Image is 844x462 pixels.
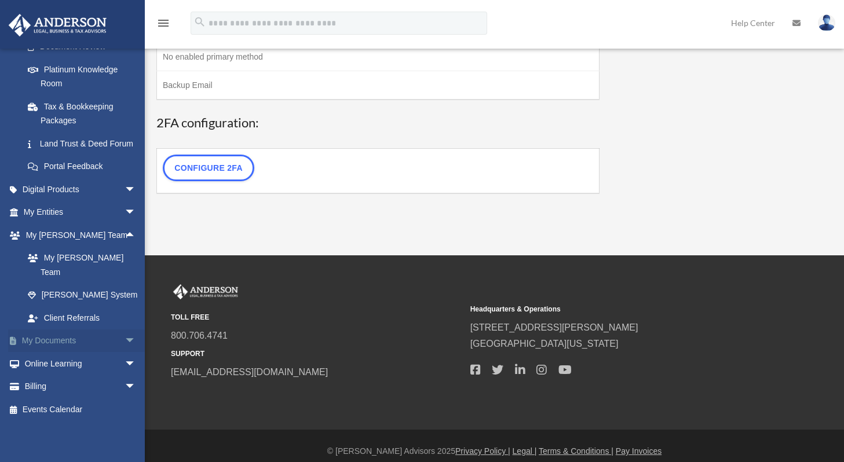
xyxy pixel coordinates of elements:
a: Land Trust & Deed Forum [16,132,154,155]
h3: 2FA configuration: [156,114,600,132]
a: Portal Feedback [16,155,154,178]
small: SUPPORT [171,348,462,360]
a: Online Learningarrow_drop_down [8,352,154,375]
a: [PERSON_NAME] System [16,284,154,307]
a: Privacy Policy | [455,446,510,456]
span: arrow_drop_down [125,178,148,201]
a: My [PERSON_NAME] Teamarrow_drop_up [8,223,154,247]
small: TOLL FREE [171,311,462,324]
a: Pay Invoices [616,446,662,456]
span: arrow_drop_up [125,223,148,247]
a: menu [156,20,170,30]
img: User Pic [818,14,835,31]
i: menu [156,16,170,30]
span: arrow_drop_down [125,375,148,399]
span: arrow_drop_down [125,352,148,376]
a: Events Calendar [8,398,154,421]
a: 800.706.4741 [171,331,228,340]
a: [EMAIL_ADDRESS][DOMAIN_NAME] [171,367,328,377]
a: My Entitiesarrow_drop_down [8,201,154,224]
a: My Documentsarrow_drop_down [8,329,154,353]
a: Legal | [513,446,537,456]
a: Digital Productsarrow_drop_down [8,178,154,201]
a: Tax & Bookkeeping Packages [16,95,154,132]
a: Platinum Knowledge Room [16,58,154,95]
a: My [PERSON_NAME] Team [16,247,154,284]
i: search [193,16,206,28]
a: [STREET_ADDRESS][PERSON_NAME] [470,322,638,332]
img: Anderson Advisors Platinum Portal [171,284,240,299]
span: arrow_drop_down [125,201,148,225]
a: Configure 2FA [163,155,254,181]
a: [GEOGRAPHIC_DATA][US_STATE] [470,339,619,349]
span: arrow_drop_down [125,329,148,353]
td: Backup Email [157,71,600,100]
a: Billingarrow_drop_down [8,375,154,398]
small: Headquarters & Operations [470,303,762,316]
a: Terms & Conditions | [539,446,613,456]
a: Client Referrals [16,306,154,329]
div: © [PERSON_NAME] Advisors 2025 [145,444,844,459]
td: No enabled primary method [157,43,600,71]
img: Anderson Advisors Platinum Portal [5,14,110,36]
